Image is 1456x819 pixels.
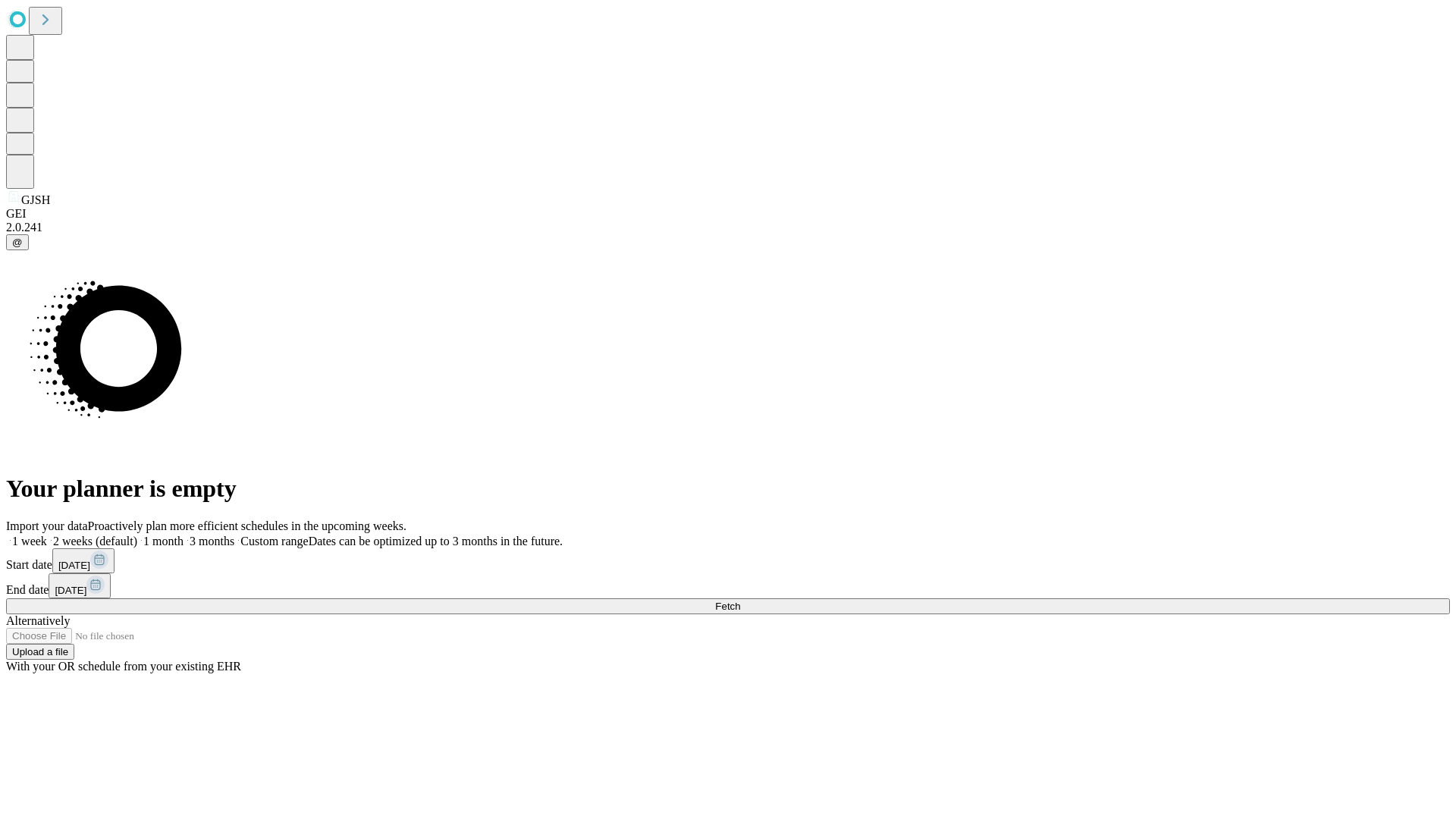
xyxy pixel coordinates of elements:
span: 3 months [190,535,234,548]
span: Dates can be optimized up to 3 months in the future. [309,535,563,548]
div: GEI [6,207,1450,221]
span: Fetch [715,601,740,612]
button: Upload a file [6,644,74,660]
span: @ [12,237,23,248]
div: End date [6,573,1450,598]
span: GJSH [21,193,50,206]
span: Alternatively [6,614,70,627]
span: [DATE] [58,560,90,571]
span: Custom range [240,535,308,548]
button: Fetch [6,598,1450,614]
div: Start date [6,548,1450,573]
span: 1 month [143,535,184,548]
button: @ [6,234,29,250]
span: [DATE] [55,585,86,596]
span: With your OR schedule from your existing EHR [6,660,241,673]
div: 2.0.241 [6,221,1450,234]
h1: Your planner is empty [6,475,1450,503]
span: 2 weeks (default) [53,535,137,548]
span: Import your data [6,519,88,532]
span: Proactively plan more efficient schedules in the upcoming weeks. [88,519,406,532]
button: [DATE] [52,548,115,573]
span: 1 week [12,535,47,548]
button: [DATE] [49,573,111,598]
